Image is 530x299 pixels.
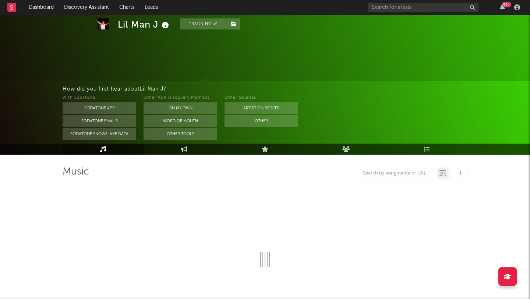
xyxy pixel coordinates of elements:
div: With Sodatone [63,94,136,102]
div: 99 + [502,2,511,7]
button: On My Own [144,102,217,114]
button: Other Tools [144,128,217,140]
div: Other A&R Discovery Methods [144,94,217,102]
div: Other Sources [225,94,298,102]
div: How did you first hear about Lil Man J ? [63,85,530,94]
button: 99+ [500,4,505,10]
button: Artist on Roster [225,102,298,114]
button: Sodatone Snowflake Data [63,128,136,140]
button: Other [225,115,298,127]
div: Lil Man J [118,18,171,31]
button: Word Of Mouth [144,115,217,127]
input: Search by song name or URL [359,170,437,176]
button: Sodatone Emails [63,115,136,127]
input: Search for artists [368,3,478,12]
button: Tracking [180,18,226,29]
button: Sodatone App [63,102,136,114]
